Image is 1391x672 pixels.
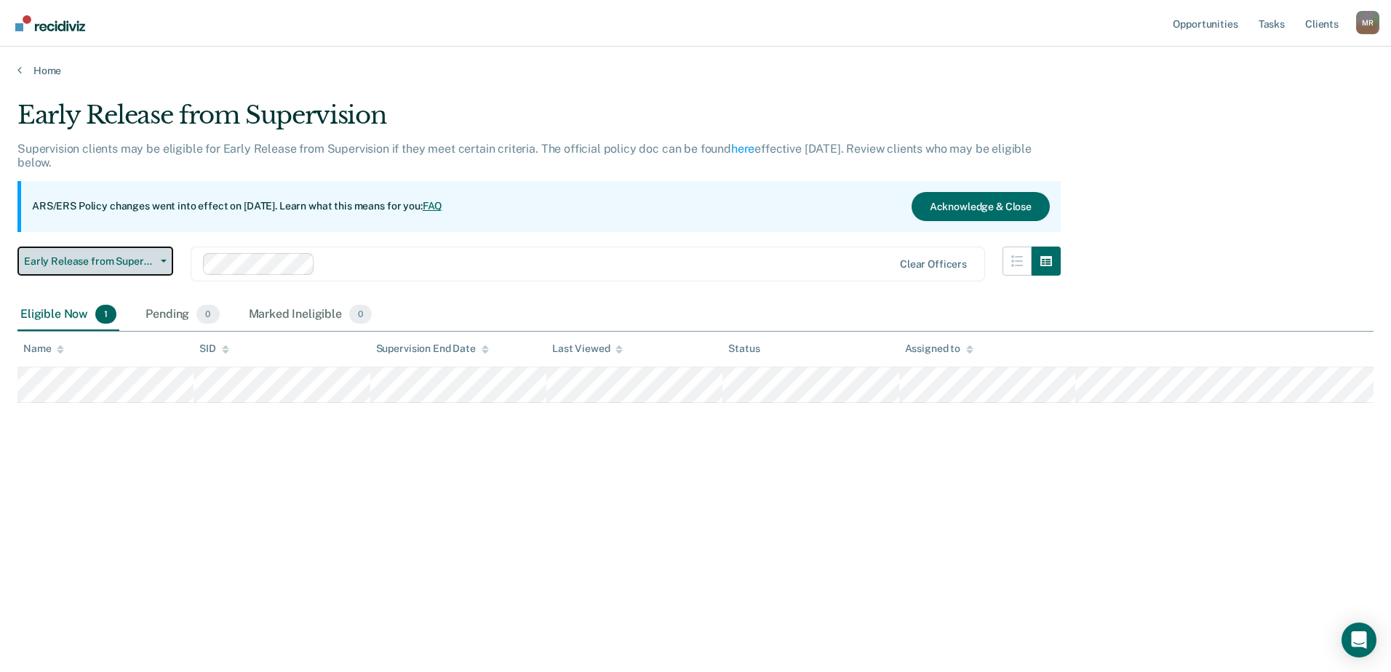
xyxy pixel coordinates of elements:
[17,100,1061,142] div: Early Release from Supervision
[731,142,754,156] a: here
[15,15,85,31] img: Recidiviz
[17,142,1032,169] p: Supervision clients may be eligible for Early Release from Supervision if they meet certain crite...
[900,258,967,271] div: Clear officers
[17,299,119,331] div: Eligible Now1
[32,199,442,214] p: ARS/ERS Policy changes went into effect on [DATE]. Learn what this means for you:
[728,343,760,355] div: Status
[17,64,1374,77] a: Home
[143,299,222,331] div: Pending0
[376,343,489,355] div: Supervision End Date
[912,192,1050,221] button: Acknowledge & Close
[1342,623,1376,657] div: Open Intercom Messenger
[199,343,229,355] div: SID
[905,343,973,355] div: Assigned to
[24,255,155,268] span: Early Release from Supervision
[423,200,443,212] a: FAQ
[552,343,623,355] div: Last Viewed
[95,305,116,324] span: 1
[349,305,372,324] span: 0
[1356,11,1379,34] button: Profile dropdown button
[23,343,64,355] div: Name
[196,305,219,324] span: 0
[246,299,375,331] div: Marked Ineligible0
[1356,11,1379,34] div: M R
[17,247,173,276] button: Early Release from Supervision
